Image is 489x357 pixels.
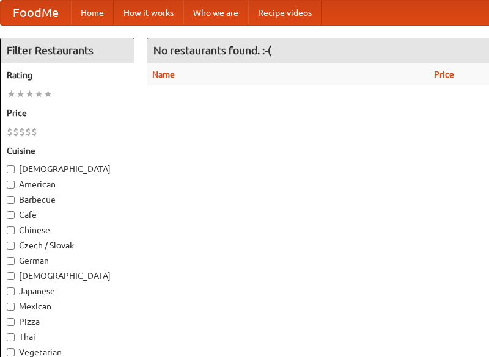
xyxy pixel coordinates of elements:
label: Japanese [7,285,128,297]
input: Mexican [7,303,15,311]
input: Japanese [7,287,15,295]
input: Cafe [7,211,15,219]
li: ★ [43,87,53,101]
input: [DEMOGRAPHIC_DATA] [7,165,15,173]
label: Thai [7,331,128,343]
li: $ [7,125,13,139]
input: Czech / Slovak [7,242,15,250]
ng-pluralize: No restaurants found. :-( [153,45,271,56]
h5: Rating [7,69,128,81]
label: Pizza [7,316,128,328]
label: Chinese [7,224,128,236]
h5: Price [7,107,128,119]
input: American [7,181,15,189]
h4: Filter Restaurants [1,38,134,63]
input: Barbecue [7,196,15,204]
a: Home [71,1,114,25]
h5: Cuisine [7,145,128,157]
label: Barbecue [7,193,128,206]
a: Recipe videos [248,1,322,25]
input: [DEMOGRAPHIC_DATA] [7,272,15,280]
li: $ [13,125,19,139]
li: $ [31,125,37,139]
label: [DEMOGRAPHIC_DATA] [7,163,128,175]
li: $ [25,125,31,139]
label: Czech / Slovak [7,239,128,251]
label: German [7,254,128,267]
input: Thai [7,333,15,341]
label: American [7,178,128,190]
label: Cafe [7,209,128,221]
li: ★ [7,87,16,101]
a: Who we are [183,1,248,25]
input: Vegetarian [7,348,15,356]
li: ★ [16,87,25,101]
input: Pizza [7,318,15,326]
input: Chinese [7,226,15,234]
a: Price [434,70,454,79]
li: ★ [25,87,34,101]
a: How it works [114,1,183,25]
li: ★ [34,87,43,101]
label: [DEMOGRAPHIC_DATA] [7,270,128,282]
a: Name [152,70,175,79]
label: Mexican [7,300,128,312]
a: FoodMe [1,1,71,25]
li: $ [19,125,25,139]
input: German [7,257,15,265]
